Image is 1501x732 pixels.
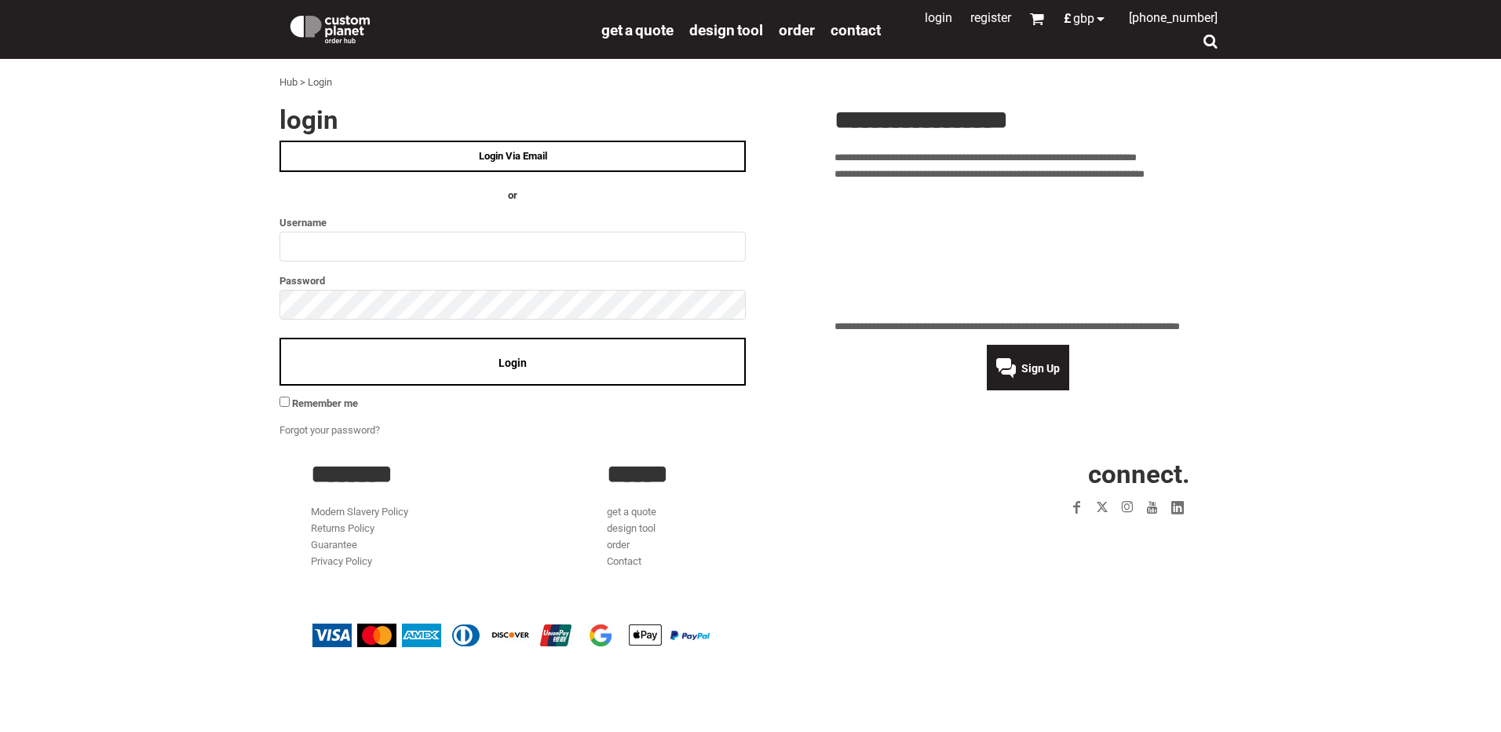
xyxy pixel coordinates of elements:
[536,624,575,647] img: China UnionPay
[670,631,710,640] img: PayPal
[279,214,746,232] label: Username
[279,272,746,290] label: Password
[831,20,881,38] a: Contact
[1064,13,1073,25] span: £
[1129,10,1218,25] span: [PHONE_NUMBER]
[287,12,373,43] img: Custom Planet
[312,624,352,647] img: Visa
[300,75,305,91] div: >
[925,10,952,25] a: Login
[479,150,547,162] span: Login Via Email
[279,4,593,51] a: Custom Planet
[834,192,1222,309] iframe: Customer reviews powered by Trustpilot
[311,522,374,534] a: Returns Policy
[970,10,1011,25] a: Register
[689,20,763,38] a: design tool
[601,21,674,39] span: get a quote
[601,20,674,38] a: get a quote
[626,624,665,647] img: Apple Pay
[292,397,358,409] span: Remember me
[279,188,746,204] h4: OR
[447,624,486,647] img: Diners Club
[607,555,641,567] a: Contact
[311,539,357,551] a: Guarantee
[279,397,290,407] input: Remember me
[279,424,380,436] a: Forgot your password?
[402,624,441,647] img: American Express
[311,506,408,518] a: Modern Slavery Policy
[607,522,656,534] a: design tool
[904,461,1190,487] h2: CONNECT.
[973,529,1190,548] iframe: Customer reviews powered by Trustpilot
[357,624,396,647] img: Mastercard
[581,624,620,647] img: Google Pay
[607,539,630,551] a: order
[1073,13,1094,25] span: GBP
[311,555,372,567] a: Privacy Policy
[689,21,763,39] span: design tool
[491,624,531,647] img: Discover
[1021,362,1060,375] span: Sign Up
[499,357,527,369] span: Login
[779,21,815,39] span: order
[308,75,332,91] div: Login
[607,506,656,518] a: get a quote
[831,21,881,39] span: Contact
[779,20,815,38] a: order
[279,141,746,172] a: Login Via Email
[279,76,298,88] a: Hub
[279,107,746,133] h2: Login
